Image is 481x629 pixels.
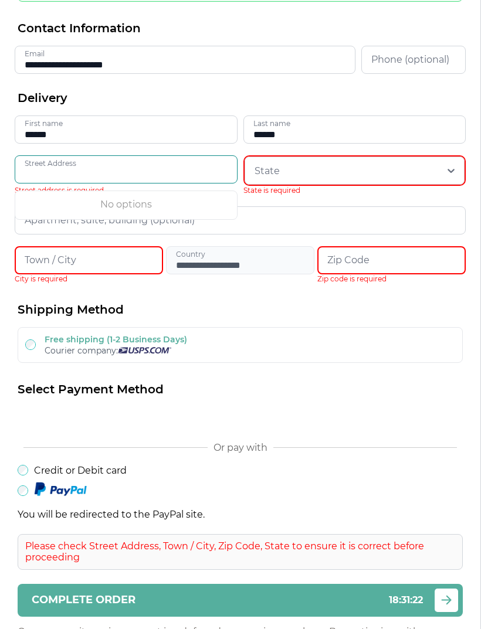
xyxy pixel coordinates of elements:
[18,21,141,36] span: Contact Information
[32,594,136,606] span: Complete order
[15,195,237,214] span: No options
[15,186,161,195] span: Street address is required
[15,274,161,283] span: City is required
[317,274,464,283] span: Zip code is required
[34,465,127,476] label: Credit or Debit card
[18,509,463,520] p: You will be redirected to the PayPal site.
[118,347,171,353] img: Usps courier company
[18,90,67,106] span: Delivery
[18,534,463,570] div: Please check Street Address, Town / City, Zip Code, State to ensure it is correct before proceeding
[18,584,463,617] button: Complete order18:31:22
[214,442,267,453] span: Or pay with
[45,334,187,345] label: Free shipping (1-2 Business Days)
[18,382,463,397] h2: Select Payment Method
[243,186,390,195] span: State is required
[18,302,463,318] h2: Shipping Method
[18,407,463,430] iframe: Secure payment button frame
[34,482,87,497] img: Paypal
[389,594,423,606] span: 18 : 31 : 22
[45,345,118,356] span: Courier company:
